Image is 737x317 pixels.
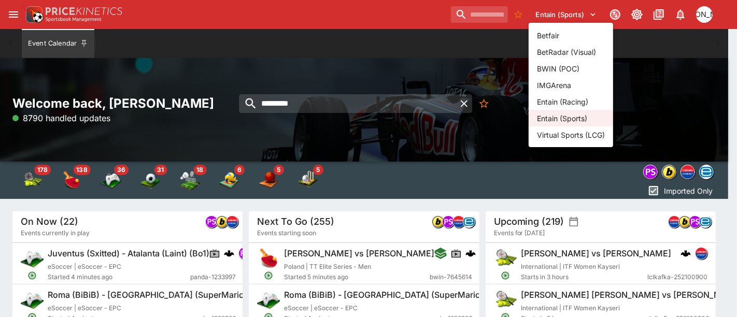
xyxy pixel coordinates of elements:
[529,93,613,110] li: Entain (Racing)
[529,44,613,60] li: BetRadar (Visual)
[529,60,613,77] li: BWIN (POC)
[529,110,613,126] li: Entain (Sports)
[529,27,613,44] li: Betfair
[529,77,613,93] li: IMGArena
[529,126,613,143] li: Virtual Sports (LCG)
